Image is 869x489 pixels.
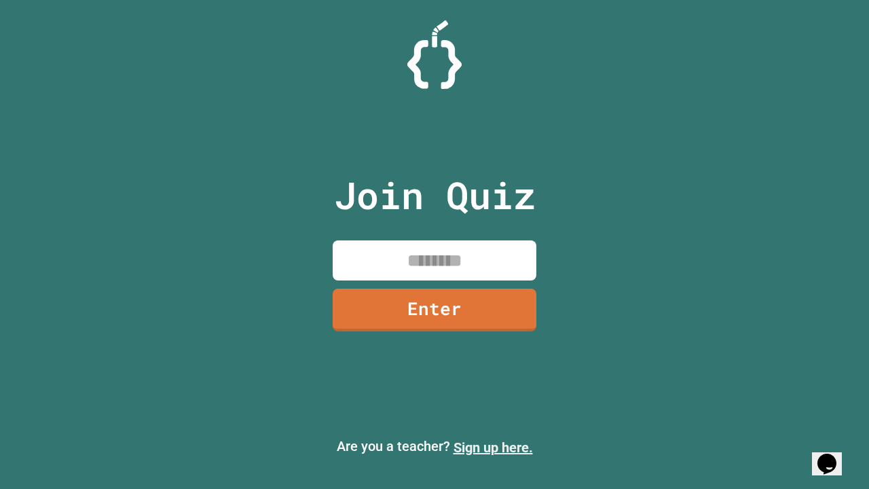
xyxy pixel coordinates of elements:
img: Logo.svg [407,20,462,89]
iframe: chat widget [812,435,855,475]
p: Are you a teacher? [11,436,858,458]
p: Join Quiz [334,167,536,223]
a: Sign up here. [454,439,533,456]
a: Enter [333,289,536,331]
